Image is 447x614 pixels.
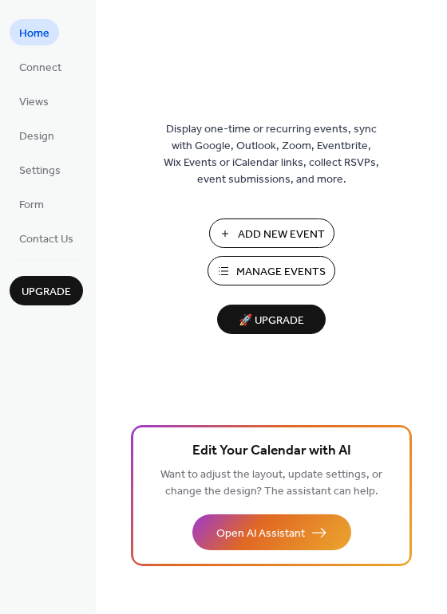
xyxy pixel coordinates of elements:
[10,88,58,114] a: Views
[238,226,325,243] span: Add New Event
[236,264,326,281] span: Manage Events
[216,525,305,542] span: Open AI Assistant
[209,218,334,248] button: Add New Event
[208,256,335,285] button: Manage Events
[10,276,83,305] button: Upgrade
[192,514,351,550] button: Open AI Assistant
[217,305,326,334] button: 🚀 Upgrade
[19,60,61,77] span: Connect
[19,128,54,145] span: Design
[10,19,59,45] a: Home
[10,156,70,183] a: Settings
[164,121,379,188] span: Display one-time or recurring events, sync with Google, Outlook, Zoom, Eventbrite, Wix Events or ...
[22,284,71,301] span: Upgrade
[19,231,73,248] span: Contact Us
[10,191,53,217] a: Form
[19,197,44,214] span: Form
[19,163,61,179] span: Settings
[10,122,64,148] a: Design
[160,464,382,502] span: Want to adjust the layout, update settings, or change the design? The assistant can help.
[227,310,316,332] span: 🚀 Upgrade
[19,94,49,111] span: Views
[10,225,83,251] a: Contact Us
[10,53,71,80] a: Connect
[19,26,49,42] span: Home
[192,440,351,462] span: Edit Your Calendar with AI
